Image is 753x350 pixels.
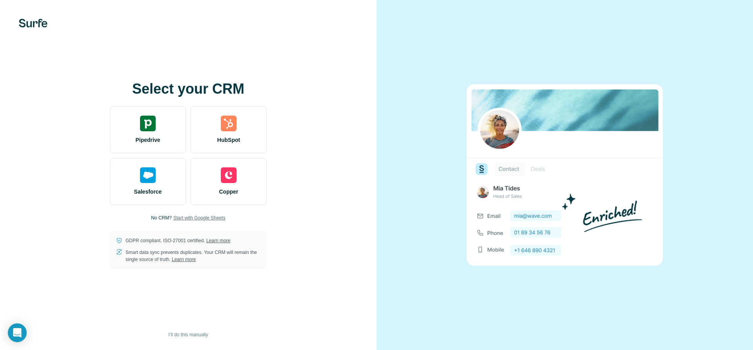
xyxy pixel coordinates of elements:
span: Pipedrive [135,136,160,144]
a: Learn more [172,257,196,262]
span: Copper [219,188,238,196]
img: Surfe's logo [19,19,47,27]
div: Open Intercom Messenger [8,323,27,342]
img: none image [467,84,663,266]
img: pipedrive's logo [140,116,156,131]
button: I’ll do this manually [163,329,213,341]
p: No CRM? [151,214,172,221]
button: Start with Google Sheets [173,214,226,221]
h1: Select your CRM [110,81,267,97]
img: hubspot's logo [221,116,236,131]
span: Salesforce [134,188,162,196]
img: salesforce's logo [140,167,156,183]
p: GDPR compliant. ISO-27001 certified. [125,237,230,244]
span: HubSpot [217,136,240,144]
img: copper's logo [221,167,236,183]
a: Learn more [206,238,230,243]
span: I’ll do this manually [168,331,208,338]
p: Smart data sync prevents duplicates. Your CRM will remain the single source of truth. [125,249,260,263]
